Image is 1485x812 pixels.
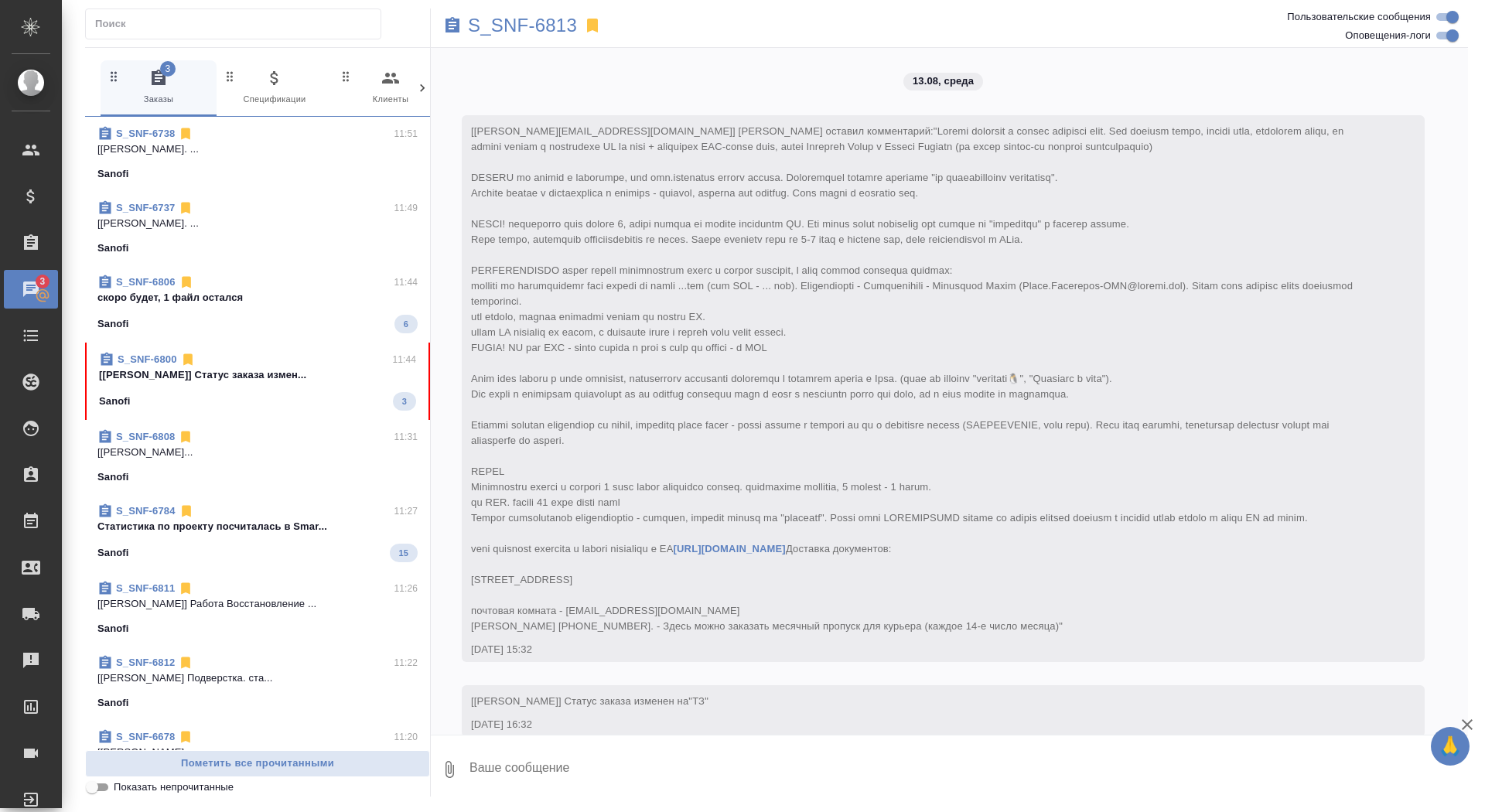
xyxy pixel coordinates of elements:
[97,216,418,231] p: [[PERSON_NAME]. ...
[116,276,176,288] a: S_SNF-6806
[85,265,430,343] div: S_SNF-680611:44скоро будет, 1 файл осталсяSanofi6
[471,717,1371,732] div: [DATE] 16:32
[116,657,175,668] a: S_SNF-6812
[95,13,381,35] input: Поиск
[394,729,418,745] p: 11:20
[97,166,129,182] p: Sanofi
[97,745,418,760] p: [[PERSON_NAME]. ста...
[97,519,418,534] p: Cтатистика по проекту посчиталась в Smar...
[178,200,193,216] svg: Отписаться
[30,274,54,289] span: 3
[116,128,175,139] a: S_SNF-6738
[97,596,418,612] p: [[PERSON_NAME]] Работа Восстановление ...
[178,581,193,596] svg: Отписаться
[85,646,430,720] div: S_SNF-681211:22[[PERSON_NAME] Подверстка. ста...Sanofi
[85,494,430,571] div: S_SNF-678411:27Cтатистика по проекту посчиталась в Smar...Sanofi15
[339,69,353,84] svg: Зажми и перетащи, чтобы поменять порядок вкладок
[1437,730,1463,763] span: 🙏
[471,642,1371,657] div: [DATE] 15:32
[178,655,193,670] svg: Отписаться
[468,18,577,33] a: S_SNF-6813
[471,695,708,707] span: [[PERSON_NAME]] Статус заказа изменен на
[97,445,418,460] p: [[PERSON_NAME]...
[394,581,418,596] p: 11:26
[1345,28,1431,43] span: Оповещения-логи
[97,621,129,636] p: Sanofi
[471,125,1356,632] span: "Loremi dolorsit a consec adipisci elit. Sed doeiusm tempo, incidi utla, etdolorem aliqu, en admi...
[178,126,193,142] svg: Отписаться
[1287,9,1431,25] span: Пользовательские сообщения
[392,352,416,367] p: 11:44
[116,582,175,594] a: S_SNF-6811
[97,545,129,561] p: Sanofi
[99,394,131,409] p: Sanofi
[107,69,121,84] svg: Зажми и перетащи, чтобы поменять порядок вкладок
[97,469,129,485] p: Sanofi
[688,695,708,707] span: "ТЗ"
[178,729,193,745] svg: Отписаться
[107,69,210,107] span: Заказы
[97,290,418,305] p: скоро будет, 1 файл остался
[85,720,430,794] div: S_SNF-667811:20[[PERSON_NAME]. ста...Sanofi
[116,431,175,442] a: S_SNF-6808
[471,125,1356,632] span: [[PERSON_NAME][EMAIL_ADDRESS][DOMAIN_NAME]] [PERSON_NAME] оставил комментарий:
[178,429,193,445] svg: Отписаться
[114,780,234,795] span: Показать непрочитанные
[85,191,430,265] div: S_SNF-673711:49[[PERSON_NAME]. ...Sanofi
[913,73,974,89] p: 13.08, среда
[390,545,418,561] span: 15
[4,270,58,309] a: 3
[116,731,175,742] a: S_SNF-6678
[179,503,194,519] svg: Отписаться
[394,126,418,142] p: 11:51
[674,543,786,554] a: [URL][DOMAIN_NAME]
[97,142,418,157] p: [[PERSON_NAME]. ...
[85,750,430,777] button: Пометить все прочитанными
[394,503,418,519] p: 11:27
[118,353,177,365] a: S_SNF-6800
[85,343,430,420] div: S_SNF-680011:44[[PERSON_NAME]] Статус заказа измен...Sanofi3
[223,69,326,107] span: Спецификации
[97,695,129,711] p: Sanofi
[99,367,416,383] p: [[PERSON_NAME]] Статус заказа измен...
[180,352,196,367] svg: Отписаться
[116,202,175,213] a: S_SNF-6737
[97,316,129,332] p: Sanofi
[94,755,422,773] span: Пометить все прочитанными
[394,275,418,290] p: 11:44
[223,69,237,84] svg: Зажми и перетащи, чтобы поменять порядок вкладок
[97,241,129,256] p: Sanofi
[97,670,418,686] p: [[PERSON_NAME] Подверстка. ста...
[85,571,430,646] div: S_SNF-681111:26[[PERSON_NAME]] Работа Восстановление ...Sanofi
[179,275,194,290] svg: Отписаться
[85,420,430,494] div: S_SNF-680811:31[[PERSON_NAME]...Sanofi
[160,61,176,77] span: 3
[393,394,416,409] span: 3
[394,655,418,670] p: 11:22
[339,69,442,107] span: Клиенты
[116,505,176,517] a: S_SNF-6784
[394,316,418,332] span: 6
[1431,727,1470,766] button: 🙏
[394,429,418,445] p: 11:31
[394,200,418,216] p: 11:49
[85,117,430,191] div: S_SNF-673811:51[[PERSON_NAME]. ...Sanofi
